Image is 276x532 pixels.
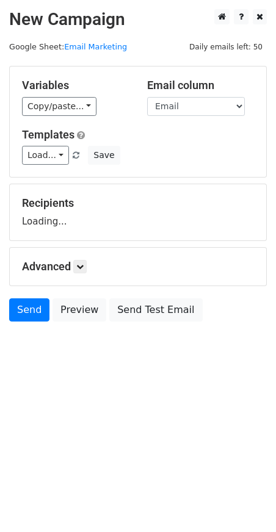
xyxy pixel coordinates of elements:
[9,298,49,322] a: Send
[9,42,127,51] small: Google Sheet:
[22,97,96,116] a: Copy/paste...
[147,79,254,92] h5: Email column
[22,196,254,228] div: Loading...
[22,128,74,141] a: Templates
[88,146,120,165] button: Save
[109,298,202,322] a: Send Test Email
[22,146,69,165] a: Load...
[185,42,267,51] a: Daily emails left: 50
[64,42,127,51] a: Email Marketing
[22,79,129,92] h5: Variables
[22,196,254,210] h5: Recipients
[53,298,106,322] a: Preview
[9,9,267,30] h2: New Campaign
[22,260,254,273] h5: Advanced
[185,40,267,54] span: Daily emails left: 50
